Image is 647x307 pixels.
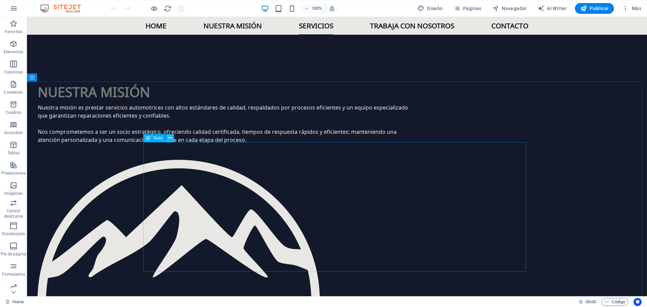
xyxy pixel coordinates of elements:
span: Código [605,298,625,306]
button: 100% [301,4,325,12]
i: Al redimensionar, ajustar el nivel de zoom automáticamente para ajustarse al dispositivo elegido. [329,5,335,11]
p: Contenido [4,90,23,95]
p: Tablas [7,150,20,156]
button: Publicar [575,3,614,14]
a: Haz clic para cancelar la selección y doble clic para abrir páginas [5,298,24,306]
p: Columnas [4,69,23,75]
i: Volver a cargar página [164,5,172,12]
span: Más [622,5,641,12]
button: Más [619,3,644,14]
p: Formularios [2,272,25,277]
p: Favoritos [5,29,22,34]
div: Diseño (Ctrl+Alt+Y) [415,3,445,14]
span: : [590,299,591,304]
p: Imágenes [4,191,23,196]
span: Páginas [454,5,482,12]
button: Código [602,298,628,306]
button: Haz clic para salir del modo de previsualización y seguir editando [150,4,158,12]
h6: 100% [311,4,322,12]
span: 00 00 [586,298,596,306]
button: Diseño [415,3,445,14]
span: Diseño [418,5,443,12]
p: Cuadros [6,110,22,115]
button: Usercentrics [634,298,642,306]
p: Accordion [4,130,23,135]
h6: Tiempo de la sesión [579,298,596,306]
button: AI Writer [535,3,569,14]
button: reload [163,4,172,12]
p: Encabezado [2,231,25,237]
span: Texto [153,136,163,140]
p: Prestaciones [1,171,25,176]
p: Pie de página [1,251,26,257]
p: Elementos [4,49,23,55]
button: Navegador [490,3,529,14]
span: Publicar [580,5,609,12]
img: Editor Logo [39,4,89,12]
button: Páginas [451,3,484,14]
span: AI Writer [537,5,567,12]
span: Navegador [492,5,527,12]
